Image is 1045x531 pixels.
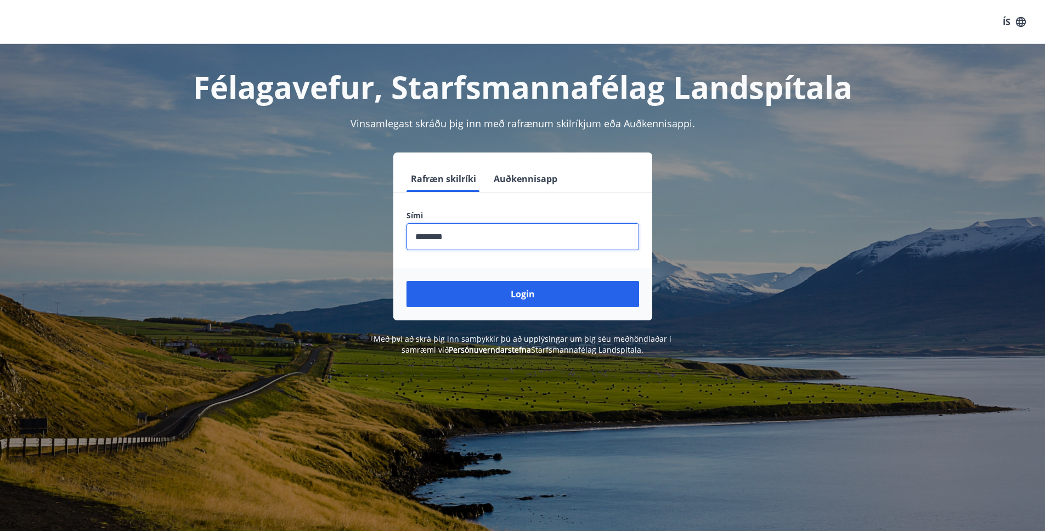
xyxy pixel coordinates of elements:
[141,66,905,108] h1: Félagavefur, Starfsmannafélag Landspítala
[406,210,639,221] label: Sími
[489,166,562,192] button: Auðkennisapp
[406,166,481,192] button: Rafræn skilríki
[406,281,639,307] button: Login
[449,344,531,355] a: Persónuverndarstefna
[997,12,1032,32] button: ÍS
[351,117,695,130] span: Vinsamlegast skráðu þig inn með rafrænum skilríkjum eða Auðkennisappi.
[374,334,671,355] span: Með því að skrá þig inn samþykkir þú að upplýsingar um þig séu meðhöndlaðar í samræmi við Starfsm...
